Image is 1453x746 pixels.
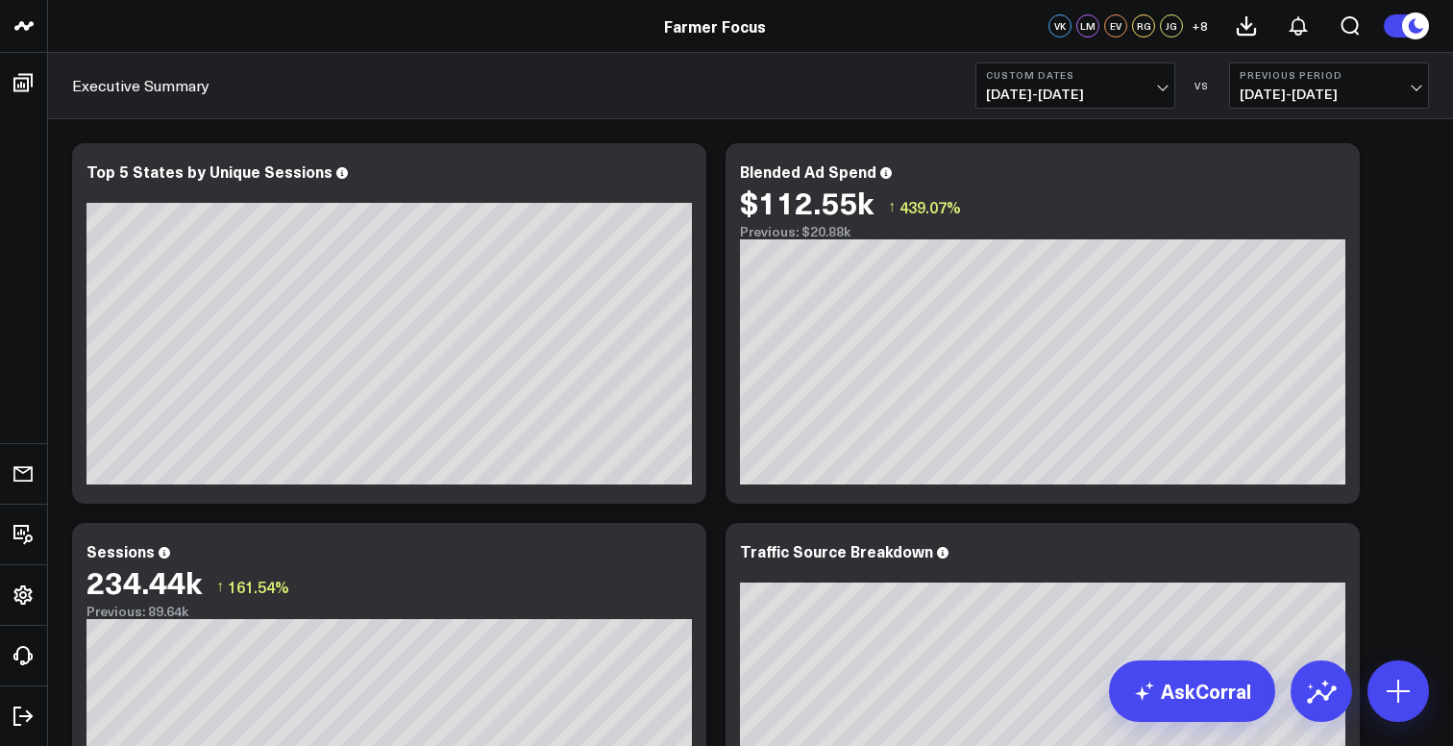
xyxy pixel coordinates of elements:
div: Sessions [86,540,155,561]
div: Previous: 89.64k [86,604,692,619]
span: 439.07% [899,196,961,217]
a: Executive Summary [72,75,209,96]
span: + 8 [1192,19,1208,33]
div: Previous: $20.88k [740,224,1345,239]
div: EV [1104,14,1127,37]
a: AskCorral [1109,660,1275,722]
span: [DATE] - [DATE] [1240,87,1418,102]
button: Previous Period[DATE]-[DATE] [1229,62,1429,109]
span: 161.54% [228,576,289,597]
button: +8 [1188,14,1211,37]
div: Blended Ad Spend [740,161,876,182]
div: VK [1048,14,1071,37]
button: Custom Dates[DATE]-[DATE] [975,62,1175,109]
div: LM [1076,14,1099,37]
div: Traffic Source Breakdown [740,540,933,561]
b: Previous Period [1240,69,1418,81]
div: $112.55k [740,185,874,219]
a: Farmer Focus [664,15,766,37]
div: VS [1185,80,1219,91]
span: ↑ [888,194,896,219]
div: 234.44k [86,564,202,599]
div: Top 5 States by Unique Sessions [86,161,332,182]
div: RG [1132,14,1155,37]
b: Custom Dates [986,69,1165,81]
span: [DATE] - [DATE] [986,87,1165,102]
span: ↑ [216,574,224,599]
div: JG [1160,14,1183,37]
